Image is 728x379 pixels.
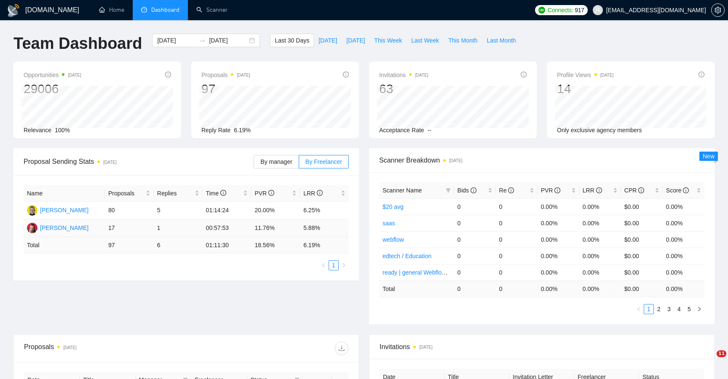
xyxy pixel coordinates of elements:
th: Proposals [105,185,154,202]
span: -- [428,127,431,133]
span: Dashboard [151,6,179,13]
span: Only exclusive agency members [557,127,642,133]
span: Relevance [24,127,51,133]
span: 11 [717,350,726,357]
th: Name [24,185,105,202]
div: 29006 [24,81,81,97]
td: 0.00 % [579,280,621,297]
button: Last Week [407,34,444,47]
td: 6.19 % [300,237,349,254]
span: [DATE] [346,36,365,45]
span: Opportunities [24,70,81,80]
td: 0.00 % [538,280,579,297]
span: info-circle [508,187,514,193]
time: [DATE] [237,73,250,77]
span: info-circle [343,72,349,77]
div: 63 [379,81,428,97]
span: info-circle [596,187,602,193]
a: webflow [383,236,404,243]
li: Next Page [339,260,349,270]
td: 97 [105,237,154,254]
input: Start date [157,36,195,45]
td: 0 [454,215,496,231]
td: 0.00% [538,198,579,215]
li: Next Page [694,304,704,314]
time: [DATE] [415,73,428,77]
div: Proposals [24,342,186,355]
div: [PERSON_NAME] [40,206,88,215]
span: Time [206,190,226,197]
span: dashboard [141,7,147,13]
span: [DATE] [318,36,337,45]
span: Last Week [411,36,439,45]
a: searchScanner [196,6,227,13]
button: [DATE] [342,34,369,47]
td: 6.25% [300,202,349,219]
span: This Week [374,36,402,45]
span: New [703,153,715,160]
td: 11.76% [251,219,300,237]
a: saas [383,220,395,227]
time: [DATE] [600,73,613,77]
td: 0.00% [538,215,579,231]
td: 0.00% [663,248,704,264]
a: $20 avg [383,203,404,210]
a: 2 [654,304,664,314]
span: info-circle [268,190,274,196]
span: info-circle [683,187,689,193]
span: LRR [303,190,323,197]
span: Last Month [487,36,516,45]
span: Profile Views [557,70,613,80]
a: 3 [664,304,674,314]
time: [DATE] [103,160,116,165]
td: 0.00% [663,215,704,231]
span: Invitations [379,70,428,80]
time: [DATE] [419,345,432,350]
td: $0.00 [621,215,663,231]
span: 6.19% [234,127,251,133]
img: upwork-logo.png [538,7,545,13]
li: 2 [654,304,664,314]
span: left [636,307,641,312]
span: Score [666,187,689,194]
a: MS[PERSON_NAME] [27,224,88,231]
td: 01:11:30 [203,237,252,254]
time: [DATE] [449,158,462,163]
iframe: Intercom live chat [699,350,720,371]
span: Scanner Breakdown [379,155,704,165]
td: $0.00 [621,198,663,215]
span: 917 [575,5,584,15]
time: [DATE] [63,345,76,350]
span: info-circle [554,187,560,193]
span: info-circle [638,187,644,193]
a: 4 [674,304,684,314]
a: 1 [329,261,338,270]
h1: Team Dashboard [13,34,142,53]
button: [DATE] [314,34,342,47]
span: 100% [55,127,70,133]
td: 0.00% [579,231,621,248]
a: edtech / Education [383,253,431,259]
td: 0 [496,248,538,264]
li: Previous Page [318,260,329,270]
button: download [335,342,348,355]
span: Proposal Sending Stats [24,156,254,167]
li: 1 [644,304,654,314]
td: 0.00% [579,198,621,215]
td: 6 [154,237,203,254]
span: download [335,345,348,352]
span: info-circle [220,190,226,196]
td: 0.00% [579,248,621,264]
button: right [694,304,704,314]
th: Replies [154,185,203,202]
td: Total [24,237,105,254]
span: LRR [583,187,602,194]
td: 0.00% [579,215,621,231]
span: info-circle [317,190,323,196]
td: 0 [454,280,496,297]
span: Proposals [108,189,144,198]
span: left [321,263,326,268]
li: 5 [684,304,694,314]
td: 5.88% [300,219,349,237]
a: homeHome [99,6,124,13]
